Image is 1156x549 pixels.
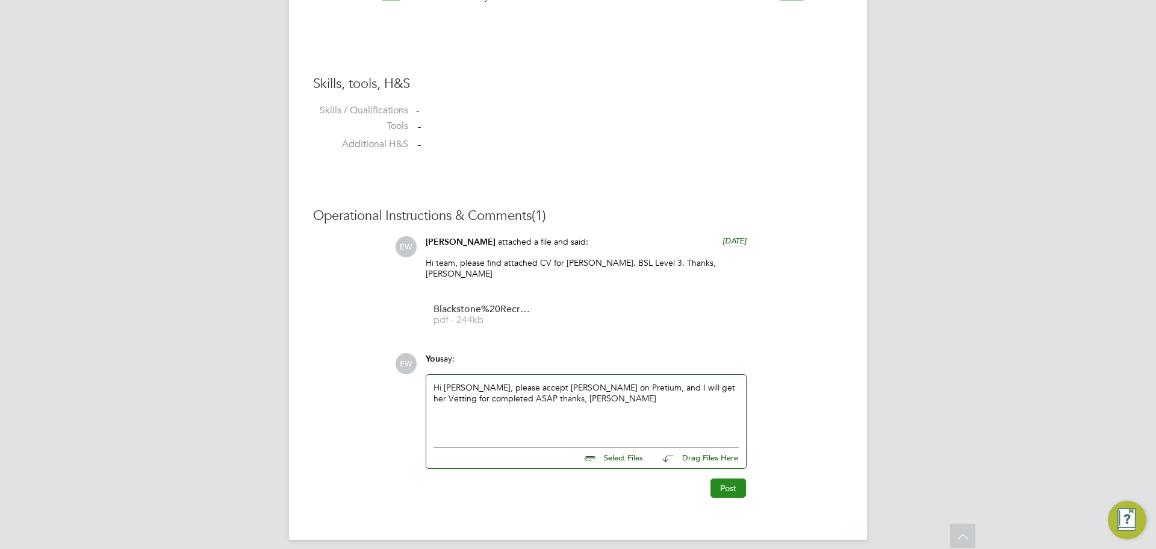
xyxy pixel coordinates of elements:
[313,120,408,133] label: Tools
[433,316,530,325] span: pdf - 244kb
[653,446,739,471] button: Drag Files Here
[313,138,408,151] label: Additional H&S
[418,121,421,133] span: -
[416,104,843,117] div: -
[426,354,440,364] span: You
[433,382,739,434] div: Hi [PERSON_NAME], please accept [PERSON_NAME] on Pretium, and I will get her Vetting for complete...
[1108,501,1146,539] button: Engage Resource Center
[313,207,843,225] h3: Operational Instructions & Comments
[418,139,421,151] span: -
[426,353,747,374] div: say:
[313,75,843,93] h3: Skills, tools, H&S
[426,237,496,247] span: [PERSON_NAME]
[433,305,530,314] span: Blackstone%20Recruitment%20CV%20-%20MARIA%20FERNANDA%20CAJIAO
[710,478,746,498] button: Post
[722,236,747,246] span: [DATE]
[532,207,546,224] span: (1)
[396,353,417,374] span: EW
[498,236,588,247] span: attached a file and said:
[433,305,530,325] a: Blackstone%20Recruitment%20CV%20-%20MARIA%20FERNANDA%20CAJIAO pdf - 244kb
[396,236,417,257] span: EW
[313,104,408,117] label: Skills / Qualifications
[426,257,747,279] p: Hi team, please find attached CV for [PERSON_NAME]. BSL Level 3. Thanks, [PERSON_NAME]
